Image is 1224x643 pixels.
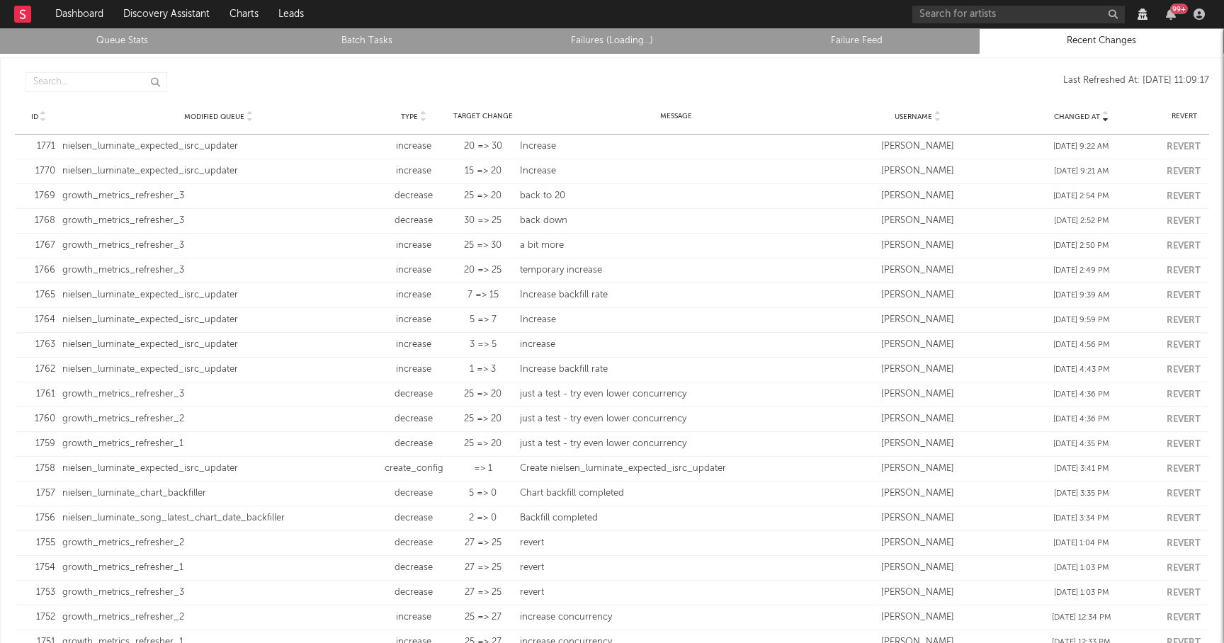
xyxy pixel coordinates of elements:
[453,313,513,327] div: 5 => 7
[1003,562,1160,574] div: [DATE] 1:03 PM
[840,214,997,228] div: [PERSON_NAME]
[382,511,446,525] div: decrease
[22,288,55,302] div: 1765
[520,462,832,476] div: Create nielsen_luminate_expected_isrc_updater
[1054,113,1100,121] span: Changed At
[453,214,513,228] div: 30 => 25
[62,140,375,154] div: nielsen_luminate_expected_isrc_updater
[1003,265,1160,277] div: [DATE] 2:49 PM
[382,164,446,178] div: increase
[520,486,832,501] div: Chart backfill completed
[1003,463,1160,475] div: [DATE] 3:41 PM
[382,561,446,575] div: decrease
[1167,241,1201,251] button: Revert
[253,33,482,50] a: Batch Tasks
[401,113,418,121] span: Type
[22,610,55,625] div: 1752
[453,387,513,402] div: 25 => 20
[382,462,446,476] div: create_config
[382,140,446,154] div: increase
[1003,190,1160,203] div: [DATE] 2:54 PM
[453,263,513,278] div: 20 => 25
[1003,364,1160,376] div: [DATE] 4:43 PM
[840,263,997,278] div: [PERSON_NAME]
[1003,537,1160,550] div: [DATE] 1:04 PM
[22,561,55,575] div: 1754
[382,263,446,278] div: increase
[1167,111,1202,122] div: Revert
[453,338,513,352] div: 3 => 5
[22,313,55,327] div: 1764
[62,214,375,228] div: growth_metrics_refresher_3
[1003,587,1160,599] div: [DATE] 1:03 PM
[382,387,446,402] div: decrease
[1167,613,1201,622] button: Revert
[62,288,375,302] div: nielsen_luminate_expected_isrc_updater
[62,313,375,327] div: nielsen_luminate_expected_isrc_updater
[1167,415,1201,424] button: Revert
[62,363,375,377] div: nielsen_luminate_expected_isrc_updater
[453,189,513,203] div: 25 => 20
[62,561,375,575] div: growth_metrics_refresher_1
[62,486,375,501] div: nielsen_luminate_chart_backfiller
[1167,142,1201,152] button: Revert
[1003,290,1160,302] div: [DATE] 9:39 AM
[520,363,832,377] div: Increase backfill rate
[987,33,1216,50] a: Recent Changes
[62,387,375,402] div: growth_metrics_refresher_3
[62,536,375,550] div: growth_metrics_refresher_2
[62,263,375,278] div: growth_metrics_refresher_3
[382,486,446,501] div: decrease
[453,437,513,451] div: 25 => 20
[62,164,375,178] div: nielsen_luminate_expected_isrc_updater
[840,363,997,377] div: [PERSON_NAME]
[453,462,513,476] div: => 1
[1003,215,1160,227] div: [DATE] 2:52 PM
[453,164,513,178] div: 15 => 20
[1166,8,1176,20] button: 99+
[1003,240,1160,252] div: [DATE] 2:50 PM
[840,387,997,402] div: [PERSON_NAME]
[1003,141,1160,153] div: [DATE] 9:22 AM
[8,33,237,50] a: Queue Stats
[382,313,446,327] div: increase
[840,486,997,501] div: [PERSON_NAME]
[840,586,997,600] div: [PERSON_NAME]
[1003,612,1160,624] div: [DATE] 12:34 PM
[1167,539,1201,548] button: Revert
[62,462,375,476] div: nielsen_luminate_expected_isrc_updater
[382,610,446,625] div: increase
[382,338,446,352] div: increase
[62,412,375,426] div: growth_metrics_refresher_2
[382,189,446,203] div: decrease
[62,338,375,352] div: nielsen_luminate_expected_isrc_updater
[1167,192,1201,201] button: Revert
[382,586,446,600] div: decrease
[520,313,832,327] div: Increase
[520,387,832,402] div: just a test - try even lower concurrency
[453,239,513,253] div: 25 => 30
[1003,339,1160,351] div: [DATE] 4:56 PM
[520,288,832,302] div: Increase backfill rate
[382,288,446,302] div: increase
[520,338,832,352] div: increase
[22,164,55,178] div: 1770
[1167,514,1201,523] button: Revert
[167,72,1209,92] div: Last Refreshed At: [DATE] 11:09:17
[22,263,55,278] div: 1766
[382,214,446,228] div: decrease
[22,387,55,402] div: 1761
[1003,513,1160,525] div: [DATE] 3:34 PM
[22,338,55,352] div: 1763
[520,610,832,625] div: increase concurrency
[382,437,446,451] div: decrease
[382,363,446,377] div: increase
[453,486,513,501] div: 5 => 0
[840,288,997,302] div: [PERSON_NAME]
[840,610,997,625] div: [PERSON_NAME]
[1167,564,1201,573] button: Revert
[31,113,38,121] span: ID
[453,536,513,550] div: 27 => 25
[62,511,375,525] div: nielsen_luminate_song_latest_chart_date_backfiller
[1167,465,1201,474] button: Revert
